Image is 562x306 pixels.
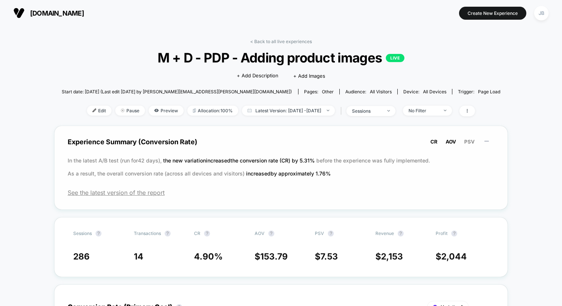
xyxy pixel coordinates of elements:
span: 7.53 [320,251,338,262]
span: Revenue [375,231,394,236]
span: the new variation increased the conversion rate (CR) by 5.31 % [163,157,316,164]
div: JB [534,6,549,20]
span: AOV [255,231,265,236]
span: + Add Images [293,73,325,79]
button: ? [96,231,101,236]
span: CR [194,231,200,236]
button: ? [268,231,274,236]
div: No Filter [408,108,438,113]
span: $ [315,251,338,262]
span: Latest Version: [DATE] - [DATE] [242,106,335,116]
button: JB [532,6,551,21]
span: Page Load [478,89,500,94]
button: ? [165,231,171,236]
span: other [322,89,334,94]
span: Sessions [73,231,92,236]
span: Start date: [DATE] (Last edit [DATE] by [PERSON_NAME][EMAIL_ADDRESS][PERSON_NAME][DOMAIN_NAME]) [62,89,292,94]
span: | [339,106,346,116]
img: end [387,110,390,112]
button: ? [451,231,457,236]
img: end [444,110,446,111]
span: AOV [446,139,456,145]
span: increased by approximately 1.76 % [246,170,331,177]
span: 4.90 % [194,251,223,262]
span: 2,044 [441,251,467,262]
span: Experience Summary (Conversion Rate) [68,133,494,150]
span: all devices [423,89,446,94]
a: < Back to all live experiences [250,39,312,44]
span: PSV [315,231,324,236]
span: All Visitors [370,89,392,94]
button: [DOMAIN_NAME] [11,7,86,19]
span: 2,153 [381,251,403,262]
span: Edit [87,106,112,116]
span: Profit [436,231,448,236]
span: 286 [73,251,90,262]
span: 14 [134,251,143,262]
div: Trigger: [458,89,500,94]
span: Pause [115,106,145,116]
button: ? [398,231,404,236]
p: In the latest A/B test (run for 42 days), before the experience was fully implemented. As a resul... [68,154,494,180]
img: end [327,110,329,111]
span: [DOMAIN_NAME] [30,9,84,17]
p: LIVE [386,54,404,62]
button: Create New Experience [459,7,526,20]
img: end [121,109,125,112]
span: M + D - PDP - Adding product images [84,50,478,65]
img: Visually logo [13,7,25,19]
div: sessions [352,108,382,114]
span: CR [430,139,437,145]
span: $ [255,251,288,262]
button: ? [328,231,334,236]
button: PSV [462,138,477,145]
button: CR [428,138,440,145]
span: Device: [397,89,452,94]
img: rebalance [193,109,196,113]
span: Preview [149,106,184,116]
span: Allocation: 100% [187,106,238,116]
span: + Add Description [237,72,278,80]
img: edit [93,109,96,112]
span: See the latest version of the report [68,189,494,196]
div: Audience: [345,89,392,94]
button: ? [204,231,210,236]
span: $ [436,251,467,262]
span: $ [375,251,403,262]
span: 153.79 [260,251,288,262]
button: AOV [443,138,458,145]
div: Pages: [304,89,334,94]
img: calendar [248,109,252,112]
span: Transactions [134,231,161,236]
span: PSV [464,139,475,145]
